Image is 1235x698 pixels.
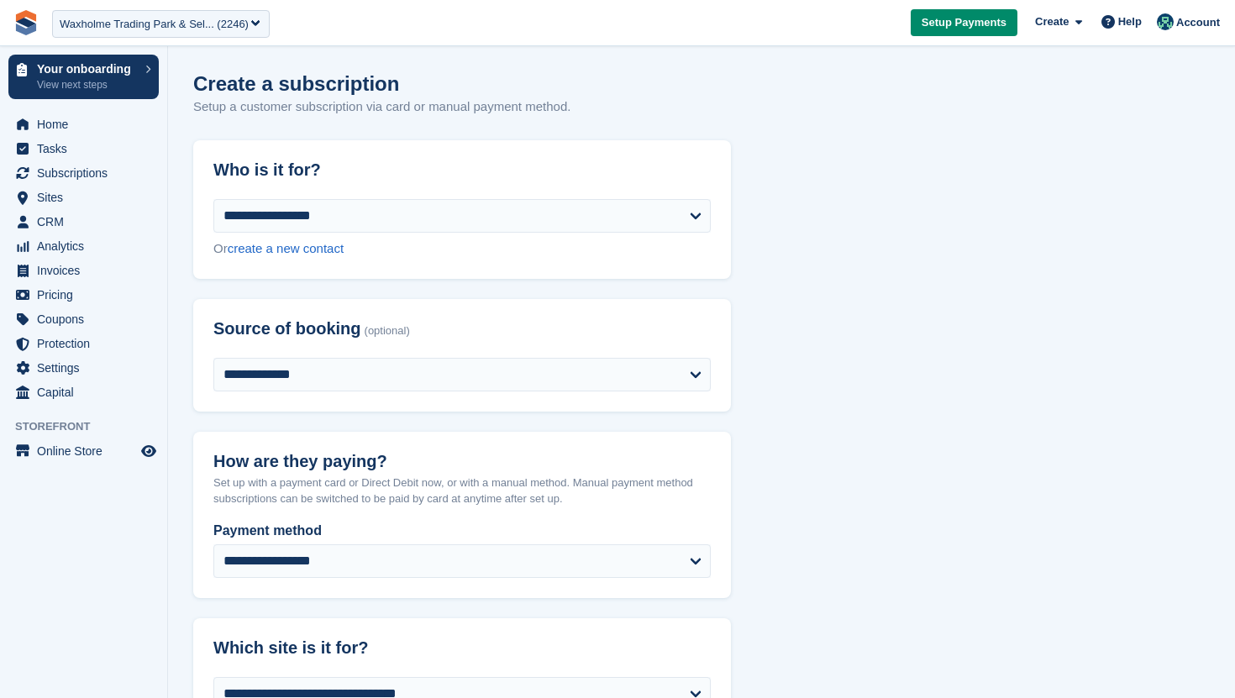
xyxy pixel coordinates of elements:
img: stora-icon-8386f47178a22dfd0bd8f6a31ec36ba5ce8667c1dd55bd0f319d3a0aa187defe.svg [13,10,39,35]
span: CRM [37,210,138,234]
p: Set up with a payment card or Direct Debit now, or with a manual method. Manual payment method su... [213,475,711,507]
a: menu [8,161,159,185]
a: menu [8,259,159,282]
a: menu [8,439,159,463]
a: menu [8,137,159,160]
span: Settings [37,356,138,380]
a: menu [8,332,159,355]
span: Account [1176,14,1220,31]
span: Pricing [37,283,138,307]
span: Capital [37,380,138,404]
span: Home [37,113,138,136]
div: Or [213,239,711,259]
span: Protection [37,332,138,355]
span: Invoices [37,259,138,282]
a: menu [8,113,159,136]
h2: How are they paying? [213,452,711,471]
label: Payment method [213,521,711,541]
p: Your onboarding [37,63,137,75]
span: Setup Payments [922,14,1006,31]
a: menu [8,356,159,380]
span: Subscriptions [37,161,138,185]
a: Setup Payments [911,9,1017,37]
span: Coupons [37,307,138,331]
div: Waxholme Trading Park & Sel... (2246) [60,16,249,33]
a: Preview store [139,441,159,461]
p: View next steps [37,77,137,92]
span: Help [1118,13,1142,30]
span: Storefront [15,418,167,435]
p: Setup a customer subscription via card or manual payment method. [193,97,570,117]
img: Jennifer Ofodile [1157,13,1174,30]
h2: Who is it for? [213,160,711,180]
a: menu [8,210,159,234]
a: create a new contact [228,241,344,255]
span: Tasks [37,137,138,160]
a: menu [8,186,159,209]
a: menu [8,307,159,331]
a: menu [8,283,159,307]
span: Analytics [37,234,138,258]
span: (optional) [365,325,410,338]
h2: Which site is it for? [213,638,711,658]
a: menu [8,380,159,404]
span: Source of booking [213,319,361,339]
span: Online Store [37,439,138,463]
h1: Create a subscription [193,72,399,95]
span: Sites [37,186,138,209]
span: Create [1035,13,1069,30]
a: Your onboarding View next steps [8,55,159,99]
a: menu [8,234,159,258]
